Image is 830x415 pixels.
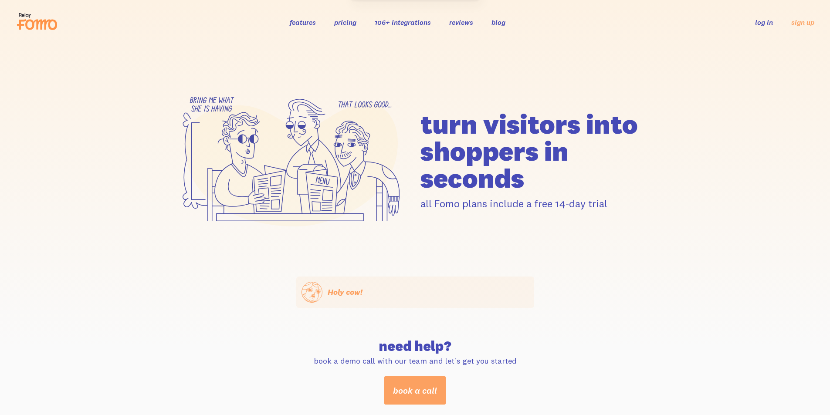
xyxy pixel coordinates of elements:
[328,287,362,297] span: Holy cow!
[290,18,316,27] a: features
[491,18,505,27] a: blog
[449,18,473,27] a: reviews
[420,111,658,192] h1: turn visitors into shoppers in seconds
[302,339,529,353] h2: need help?
[334,18,356,27] a: pricing
[755,18,773,27] a: log in
[375,18,431,27] a: 106+ integrations
[302,356,529,366] p: book a demo call with our team and let's get you started
[384,376,446,405] a: book a call
[420,197,658,210] p: all Fomo plans include a free 14-day trial
[791,18,814,27] a: sign up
